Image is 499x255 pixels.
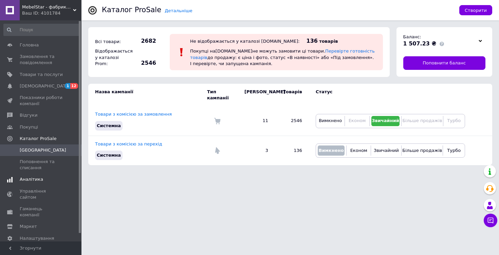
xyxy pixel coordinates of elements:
td: 136 [275,136,309,165]
span: 1 507.23 ₴ [403,40,437,47]
span: Відгуки [20,112,37,118]
a: Товари з комісією за перехід [95,141,162,146]
span: Показники роботи компанії [20,95,63,107]
div: Ваш ID: 4101784 [22,10,81,16]
div: Всі товари: [93,37,131,46]
span: MebelStar - фабрика меблів [22,4,73,10]
button: Вимкнено [318,145,345,156]
button: Економ [348,145,369,156]
span: Системна [97,123,121,128]
button: Більше продажів [403,145,441,156]
span: 2682 [132,37,156,45]
span: Налаштування [20,235,54,241]
img: :exclamation: [177,47,187,57]
button: Турбо [445,145,463,156]
a: Поповнити баланс [403,56,486,70]
span: Вимкнено [318,148,344,153]
span: Товари та послуги [20,72,63,78]
button: Чат з покупцем [484,214,497,227]
button: Створити [459,5,492,15]
td: 3 [238,136,275,165]
img: Комісія за перехід [214,147,221,154]
input: Пошук [3,24,80,36]
span: Економ [350,148,367,153]
div: Не відображається у каталозі [DOMAIN_NAME]: [190,39,300,44]
button: Турбо [445,116,463,126]
a: Товари з комісією за замовлення [95,112,172,117]
span: Поповнення та списання [20,159,63,171]
span: 12 [70,83,78,89]
button: Звичайний [373,145,400,156]
td: Товарів [275,84,309,106]
span: Звичайний [372,118,399,123]
td: Назва кампанії [88,84,207,106]
span: [GEOGRAPHIC_DATA] [20,147,66,153]
span: Більше продажів [402,118,442,123]
span: 136 [307,38,318,44]
button: Звичайний [371,116,400,126]
span: товарів [319,39,338,44]
span: [DEMOGRAPHIC_DATA] [20,83,70,89]
div: Відображається у каталозі Prom: [93,46,131,68]
a: Перевірте готовність товарів [190,48,375,60]
td: [PERSON_NAME] [238,84,275,106]
span: Баланс: [403,34,421,39]
td: 2546 [275,106,309,136]
button: Більше продажів [403,116,441,126]
span: Системна [97,153,121,158]
span: Турбо [447,118,461,123]
span: Каталог ProSale [20,136,56,142]
button: Вимкнено [318,116,343,126]
span: Створити [465,8,487,13]
button: Економ [347,116,367,126]
span: Аналітика [20,176,43,182]
span: Управління сайтом [20,188,63,200]
span: Головна [20,42,39,48]
span: Економ [349,118,366,123]
span: Покупці [20,124,38,130]
span: Турбо [447,148,461,153]
span: Замовлення та повідомлення [20,54,63,66]
img: Комісія за замовлення [214,118,221,124]
td: Тип кампанії [207,84,238,106]
span: Покупці на [DOMAIN_NAME] не можуть замовити ці товари. до продажу: є ціна і фото, статус «В наявн... [190,48,375,66]
span: Вимкнено [319,118,342,123]
a: Детальніше [165,8,192,13]
span: Гаманець компанії [20,206,63,218]
span: Маркет [20,223,37,230]
span: Поповнити баланс [423,60,466,66]
div: Каталог ProSale [102,6,161,14]
span: 2546 [132,59,156,67]
span: Більше продажів [402,148,442,153]
td: 11 [238,106,275,136]
td: Статус [309,84,465,106]
span: Звичайний [374,148,399,153]
span: 1 [65,83,70,89]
